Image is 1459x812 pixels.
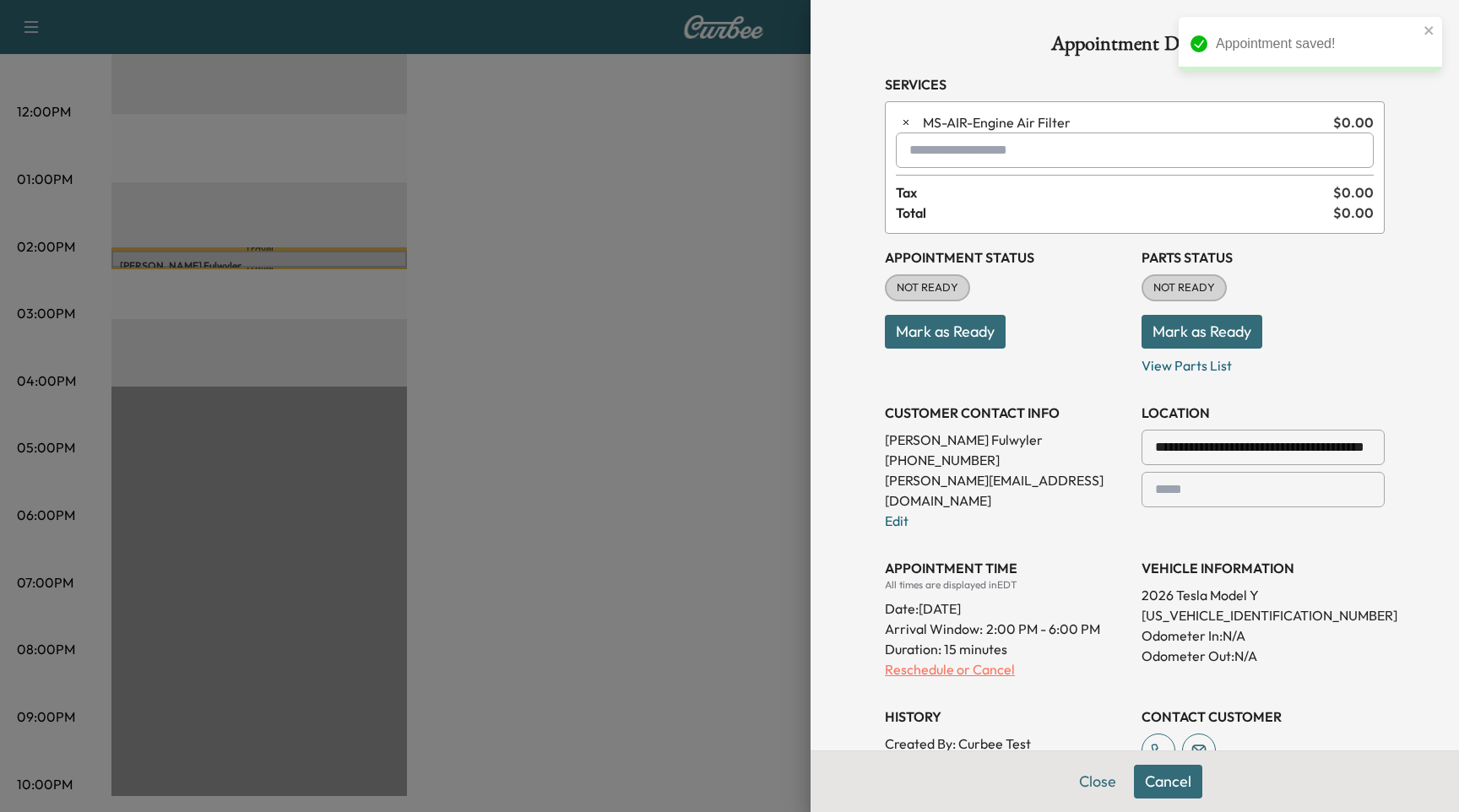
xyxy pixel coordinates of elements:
span: NOT READY [887,279,968,296]
h1: Appointment Details [885,34,1385,61]
h3: VEHICLE INFORMATION [1142,558,1385,578]
button: close [1424,24,1435,37]
h3: Services [885,74,1385,95]
p: 2026 Tesla Model Y [1142,585,1385,605]
h3: APPOINTMENT TIME [885,558,1128,578]
p: [PERSON_NAME] Fulwyler [885,430,1128,450]
h3: LOCATION [1142,403,1385,423]
span: Engine Air Filter [923,112,1326,133]
p: View Parts List [1142,349,1385,376]
p: Duration: 15 minutes [885,639,1128,659]
p: [PERSON_NAME][EMAIL_ADDRESS][DOMAIN_NAME] [885,470,1128,511]
span: 2:00 PM - 6:00 PM [986,619,1100,639]
h3: Parts Status [1142,247,1385,268]
p: [US_VEHICLE_IDENTIFICATION_NUMBER] [1142,605,1385,625]
div: Date: [DATE] [885,592,1128,619]
button: Mark as Ready [1142,315,1262,349]
span: NOT READY [1143,279,1225,296]
span: $ 0.00 [1333,203,1374,223]
span: Total [896,203,1333,223]
h3: Appointment Status [885,247,1128,268]
p: Odometer In: N/A [1142,625,1385,646]
div: All times are displayed in EDT [885,578,1128,592]
h3: History [885,706,1128,727]
p: Created By : Curbee Test [885,734,1128,754]
h3: CUSTOMER CONTACT INFO [885,403,1128,423]
button: Close [1068,765,1127,798]
p: Odometer Out: N/A [1142,646,1385,666]
p: Reschedule or Cancel [885,659,1128,679]
span: $ 0.00 [1333,182,1374,203]
span: $ 0.00 [1333,112,1374,133]
div: Appointment saved! [1216,34,1418,54]
button: Cancel [1134,765,1202,798]
h3: CONTACT CUSTOMER [1142,706,1385,727]
button: Mark as Ready [885,315,1006,349]
a: Edit [885,512,908,529]
span: Tax [896,182,1333,203]
p: Arrival Window: [885,619,1128,639]
p: [PHONE_NUMBER] [885,450,1128,470]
